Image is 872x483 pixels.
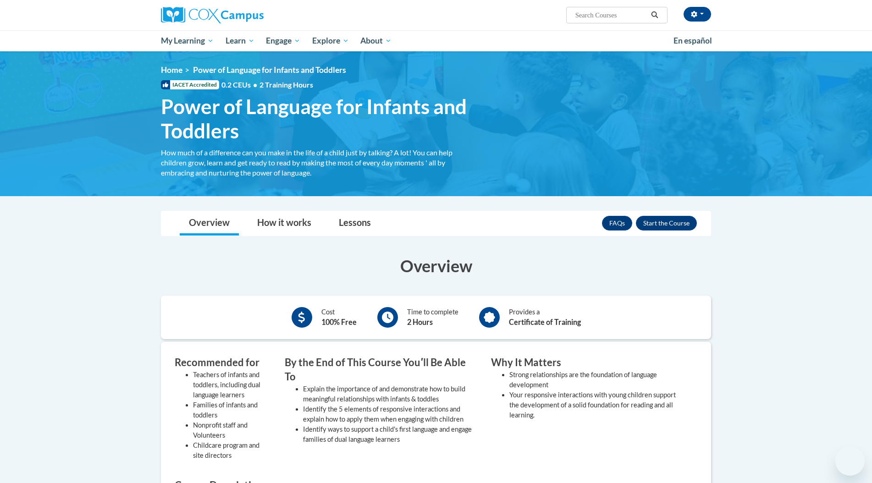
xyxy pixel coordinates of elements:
[220,30,260,51] a: Learn
[161,254,711,277] h3: Overview
[161,7,264,23] img: Cox Campus
[407,307,458,328] div: Time to complete
[226,35,254,46] span: Learn
[221,80,313,90] span: 0.2 CEUs
[360,35,392,46] span: About
[155,30,220,51] a: My Learning
[193,420,271,440] li: Nonprofit staff and Volunteers
[193,400,271,420] li: Families of infants and toddlers
[509,318,581,326] b: Certificate of Training
[285,356,477,384] h3: By the End of This Course Youʹll Be Able To
[321,318,357,326] b: 100% Free
[509,370,684,390] li: Strong relationships are the foundation of language development
[303,404,477,424] li: Identify the 5 elements of responsive interactions and explain how to apply them when engaging wi...
[574,10,648,21] input: Search Courses
[193,370,271,400] li: Teachers of infants and toddlers, including dual language learners
[491,356,684,370] h3: Why It Matters
[509,307,581,328] div: Provides a
[636,216,697,231] button: Enroll
[312,35,349,46] span: Explore
[407,318,433,326] b: 2 Hours
[306,30,355,51] a: Explore
[193,440,271,461] li: Childcare program and site directors
[355,30,398,51] a: About
[248,211,320,236] a: How it works
[509,390,684,420] li: Your responsive interactions with young children support the development of a solid foundation fo...
[321,307,357,328] div: Cost
[161,80,219,89] span: IACET Accredited
[180,211,239,236] a: Overview
[668,31,718,50] a: En español
[602,216,632,231] a: FAQs
[161,35,214,46] span: My Learning
[673,36,712,45] span: En español
[303,424,477,445] li: Identify ways to support a child's first language and engage families of dual language learners
[161,94,477,143] span: Power of Language for Infants and Toddlers
[684,7,711,22] button: Account Settings
[835,446,865,476] iframe: Кнопка запуска окна обмена сообщениями
[303,384,477,404] li: Explain the importance of and demonstrate how to build meaningful relationships with infants & to...
[330,211,380,236] a: Lessons
[147,30,725,51] div: Main menu
[253,80,257,89] span: •
[161,7,335,23] a: Cox Campus
[260,30,306,51] a: Engage
[259,80,313,89] span: 2 Training Hours
[161,65,182,75] a: Home
[266,35,300,46] span: Engage
[193,65,346,75] span: Power of Language for Infants and Toddlers
[648,10,662,21] button: Search
[175,356,271,370] h3: Recommended for
[161,148,477,178] div: How much of a difference can you make in the life of a child just by talking? A lot! You can help...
